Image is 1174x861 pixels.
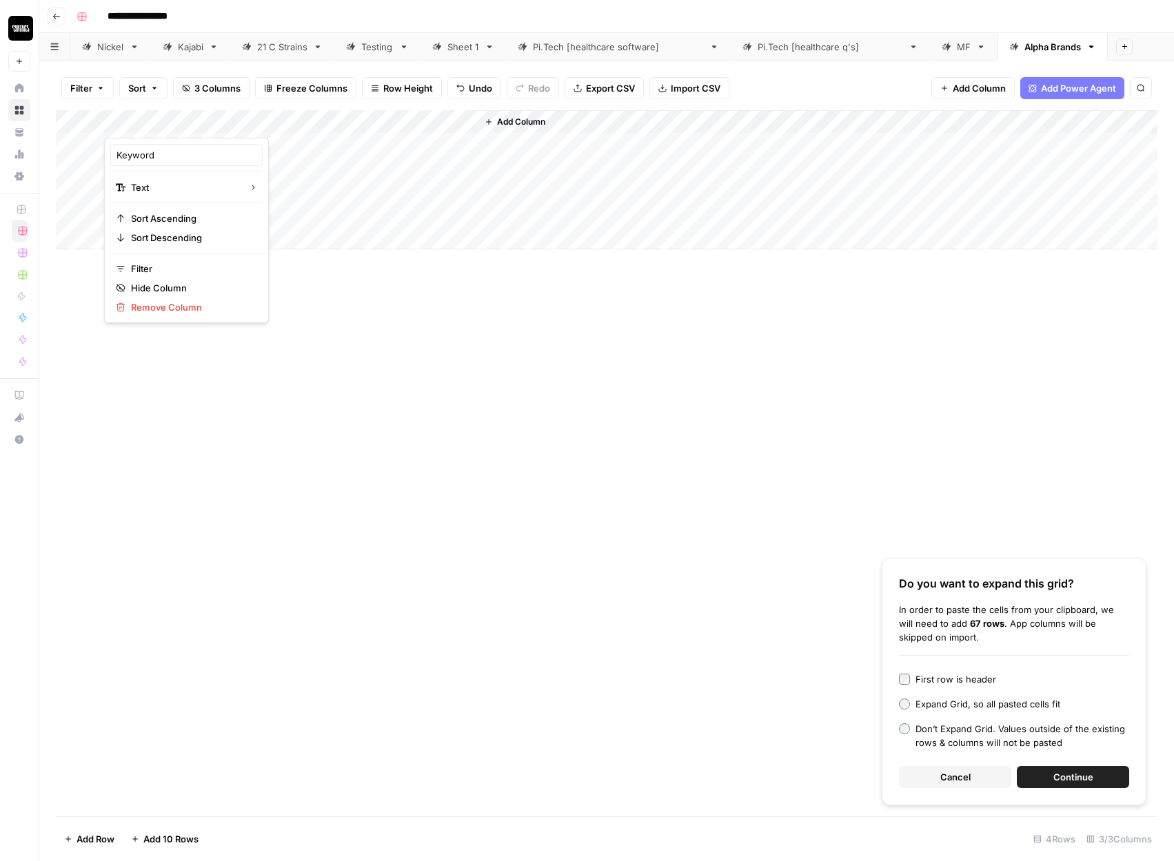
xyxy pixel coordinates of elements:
[70,33,151,61] a: Nickel
[131,300,252,314] span: Remove Column
[758,40,903,54] div: [DOMAIN_NAME] [healthcare q's]
[97,40,124,54] div: Nickel
[77,832,114,846] span: Add Row
[970,618,1004,629] b: 67 rows
[194,81,241,95] span: 3 Columns
[1028,828,1081,850] div: 4 Rows
[8,165,30,187] a: Settings
[469,81,492,95] span: Undo
[230,33,334,61] a: 21 C Strains
[533,40,704,54] div: [DOMAIN_NAME] [healthcare software]
[899,603,1129,644] div: In order to paste the cells from your clipboard, we will need to add . App columns will be skippe...
[507,77,559,99] button: Redo
[151,33,230,61] a: Kajabi
[479,113,551,131] button: Add Column
[8,77,30,99] a: Home
[671,81,720,95] span: Import CSV
[506,33,731,61] a: [DOMAIN_NAME] [healthcare software]
[421,33,506,61] a: Sheet 1
[173,77,250,99] button: 3 Columns
[528,81,550,95] span: Redo
[362,77,442,99] button: Row Height
[1041,81,1116,95] span: Add Power Agent
[447,40,479,54] div: Sheet 1
[131,180,238,194] span: Text
[915,672,996,686] div: First row is header
[70,81,92,95] span: Filter
[899,766,1011,788] button: Cancel
[953,81,1006,95] span: Add Column
[123,828,207,850] button: Add 10 Rows
[255,77,356,99] button: Freeze Columns
[131,211,252,225] span: Sort Ascending
[8,143,30,165] a: Usage
[128,81,146,95] span: Sort
[649,77,729,99] button: Import CSV
[61,77,114,99] button: Filter
[178,40,203,54] div: Kajabi
[998,33,1108,61] a: Alpha Brands
[447,77,501,99] button: Undo
[1017,766,1129,788] button: Continue
[915,722,1129,749] div: Don’t Expand Grid. Values outside of the existing rows & columns will not be pasted
[8,406,30,428] button: What's new?
[731,33,930,61] a: [DOMAIN_NAME] [healthcare q's]
[899,698,910,709] input: Expand Grid, so all pasted cells fit
[940,770,971,784] span: Cancel
[276,81,347,95] span: Freeze Columns
[383,81,433,95] span: Row Height
[257,40,307,54] div: 21 C Strains
[1020,77,1124,99] button: Add Power Agent
[8,11,30,45] button: Workspace: Contact Studios
[334,33,421,61] a: Testing
[915,697,1060,711] div: Expand Grid, so all pasted cells fit
[131,262,252,276] span: Filter
[931,77,1015,99] button: Add Column
[899,575,1129,592] div: Do you want to expand this grid?
[586,81,635,95] span: Export CSV
[497,116,545,128] span: Add Column
[899,723,910,734] input: Don’t Expand Grid. Values outside of the existing rows & columns will not be pasted
[8,99,30,121] a: Browse
[143,832,199,846] span: Add 10 Rows
[930,33,998,61] a: MF
[565,77,644,99] button: Export CSV
[8,428,30,450] button: Help + Support
[8,121,30,143] a: Your Data
[899,674,910,685] input: First row is header
[1024,40,1081,54] div: Alpha Brands
[9,407,30,428] div: What's new?
[131,231,252,245] span: Sort Descending
[957,40,971,54] div: MF
[131,281,252,295] span: Hide Column
[56,828,123,850] button: Add Row
[361,40,394,54] div: Testing
[1053,770,1093,784] span: Continue
[119,77,168,99] button: Sort
[8,384,30,406] a: AirOps Academy
[8,16,33,41] img: Contact Studios Logo
[1081,828,1157,850] div: 3/3 Columns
